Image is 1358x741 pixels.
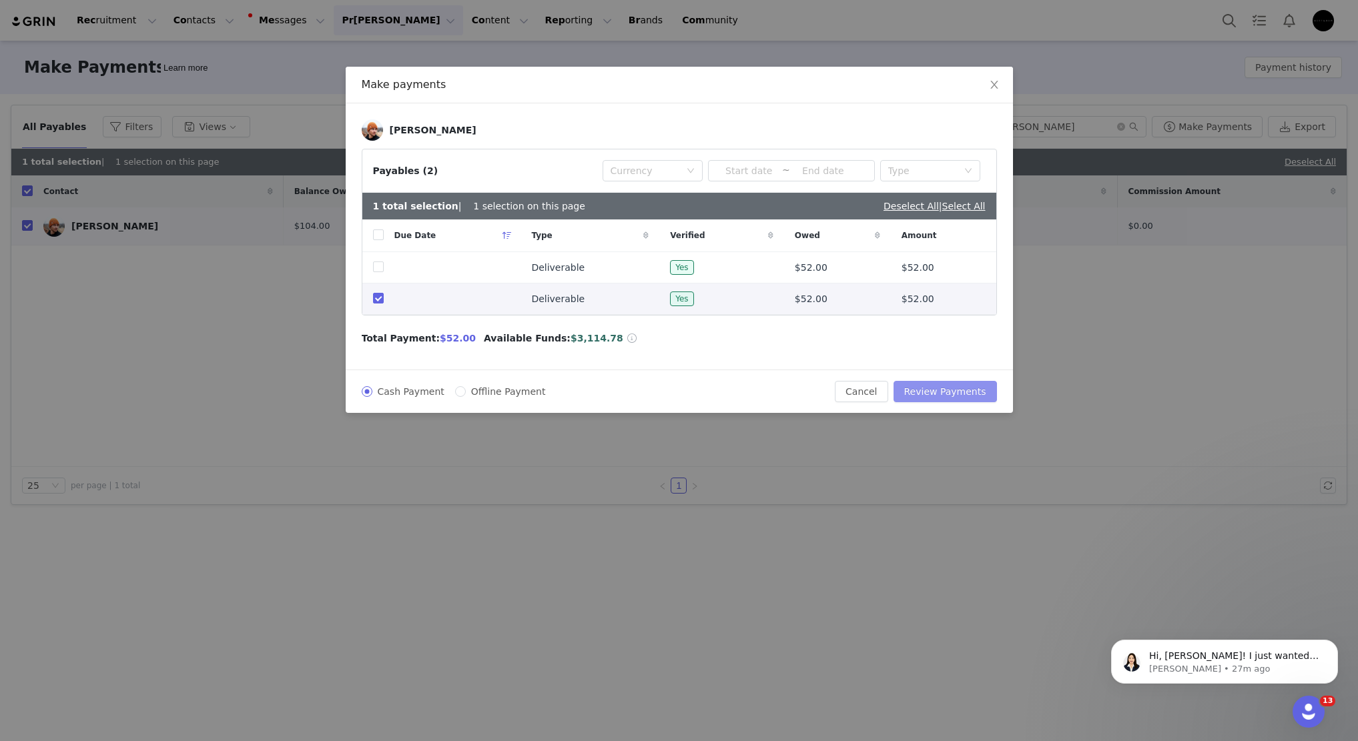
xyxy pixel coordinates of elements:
[373,201,458,211] b: 1 total selection
[1091,612,1358,705] iframe: Intercom notifications message
[372,386,450,397] span: Cash Payment
[670,229,705,241] span: Verified
[964,167,972,176] i: icon: down
[795,229,820,241] span: Owed
[362,119,476,141] a: [PERSON_NAME]
[790,163,856,178] input: End date
[888,164,958,177] div: Type
[611,164,680,177] div: Currency
[687,167,695,176] i: icon: down
[795,261,827,275] span: $52.00
[484,331,571,345] span: Available Funds:
[362,119,383,141] img: f53fbed6-8269-432e-acfa-e48e1d77e665.jpg
[362,331,440,345] span: Total Payment:
[989,79,1000,90] i: icon: close
[571,333,623,343] span: $3,114.78
[670,260,693,275] span: Yes
[531,261,585,275] span: Deliverable
[795,292,827,306] span: $52.00
[894,381,997,402] button: Review Payments
[716,163,782,178] input: Start date
[902,292,934,306] span: $52.00
[884,201,939,211] a: Deselect All
[531,229,552,241] span: Type
[390,125,476,135] div: [PERSON_NAME]
[394,229,436,241] span: Due Date
[942,201,986,211] a: Select All
[902,229,937,241] span: Amount
[835,381,888,402] button: Cancel
[373,199,585,213] div: | 1 selection on this page
[362,77,997,92] div: Make payments
[976,67,1013,104] button: Close
[1320,696,1335,706] span: 13
[362,149,997,315] article: Payables
[1293,696,1325,728] iframe: Intercom live chat
[466,386,551,397] span: Offline Payment
[902,261,934,275] span: $52.00
[440,333,476,343] span: $52.00
[531,292,585,306] span: Deliverable
[373,164,438,178] div: Payables (2)
[939,201,986,211] span: |
[670,291,693,306] span: Yes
